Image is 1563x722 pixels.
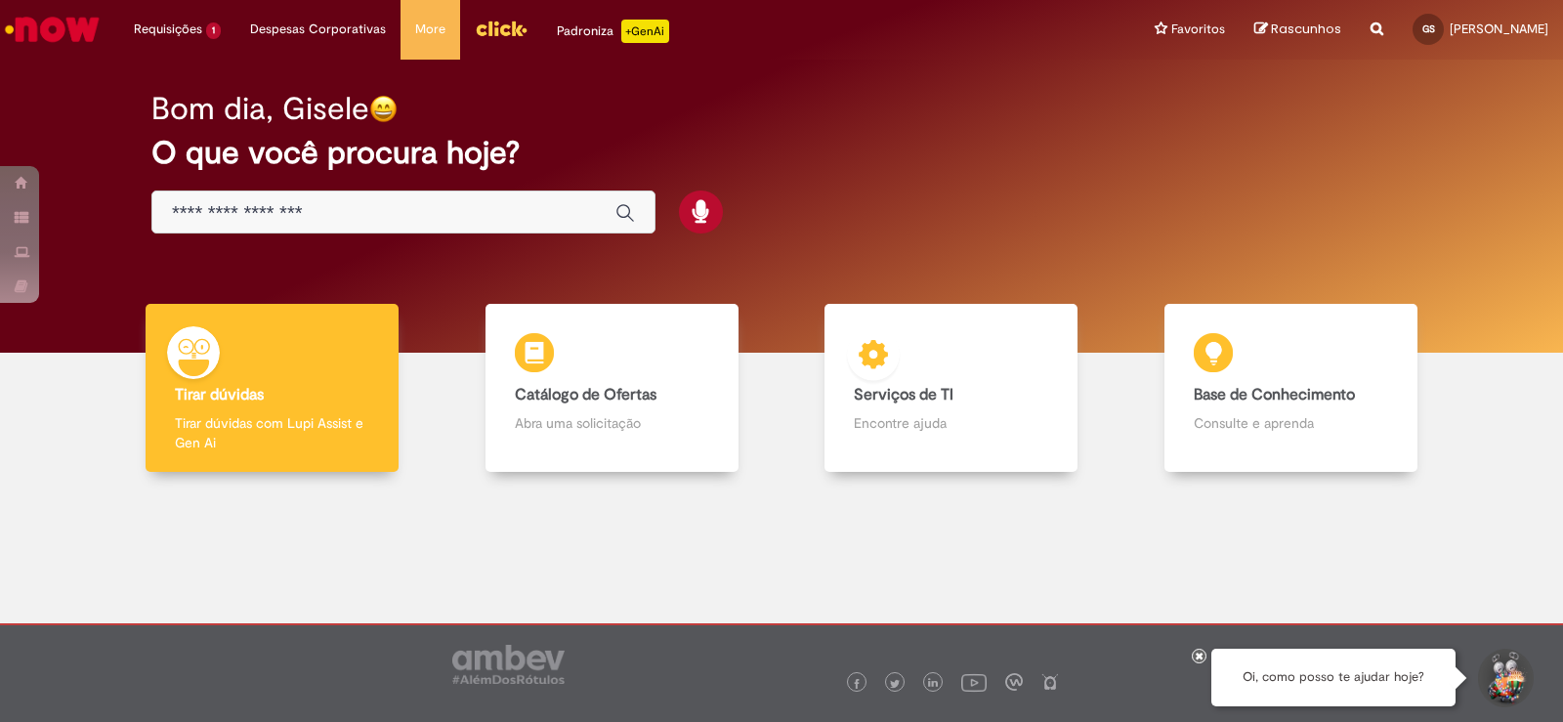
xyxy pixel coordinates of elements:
[175,385,264,404] b: Tirar dúvidas
[854,413,1048,433] p: Encontre ajuda
[151,136,1412,170] h2: O que você procura hoje?
[452,645,565,684] img: logo_footer_ambev_rotulo_gray.png
[557,20,669,43] div: Padroniza
[443,304,782,473] a: Catálogo de Ofertas Abra uma solicitação
[1271,20,1341,38] span: Rascunhos
[369,95,398,123] img: happy-face.png
[890,679,900,689] img: logo_footer_twitter.png
[1041,673,1059,691] img: logo_footer_naosei.png
[250,20,386,39] span: Despesas Corporativas
[1171,20,1225,39] span: Favoritos
[151,92,369,126] h2: Bom dia, Gisele
[2,10,103,49] img: ServiceNow
[175,413,369,452] p: Tirar dúvidas com Lupi Assist e Gen Ai
[852,679,862,689] img: logo_footer_facebook.png
[103,304,443,473] a: Tirar dúvidas Tirar dúvidas com Lupi Assist e Gen Ai
[854,385,953,404] b: Serviços de TI
[1194,385,1355,404] b: Base de Conhecimento
[1475,649,1534,707] button: Iniciar Conversa de Suporte
[515,385,656,404] b: Catálogo de Ofertas
[1121,304,1461,473] a: Base de Conhecimento Consulte e aprenda
[1211,649,1456,706] div: Oi, como posso te ajudar hoje?
[928,678,938,690] img: logo_footer_linkedin.png
[134,20,202,39] span: Requisições
[1450,21,1548,37] span: [PERSON_NAME]
[1422,22,1435,35] span: GS
[206,22,221,39] span: 1
[1194,413,1388,433] p: Consulte e aprenda
[781,304,1121,473] a: Serviços de TI Encontre ajuda
[515,413,709,433] p: Abra uma solicitação
[1254,21,1341,39] a: Rascunhos
[475,14,528,43] img: click_logo_yellow_360x200.png
[415,20,445,39] span: More
[621,20,669,43] p: +GenAi
[961,669,987,695] img: logo_footer_youtube.png
[1005,673,1023,691] img: logo_footer_workplace.png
